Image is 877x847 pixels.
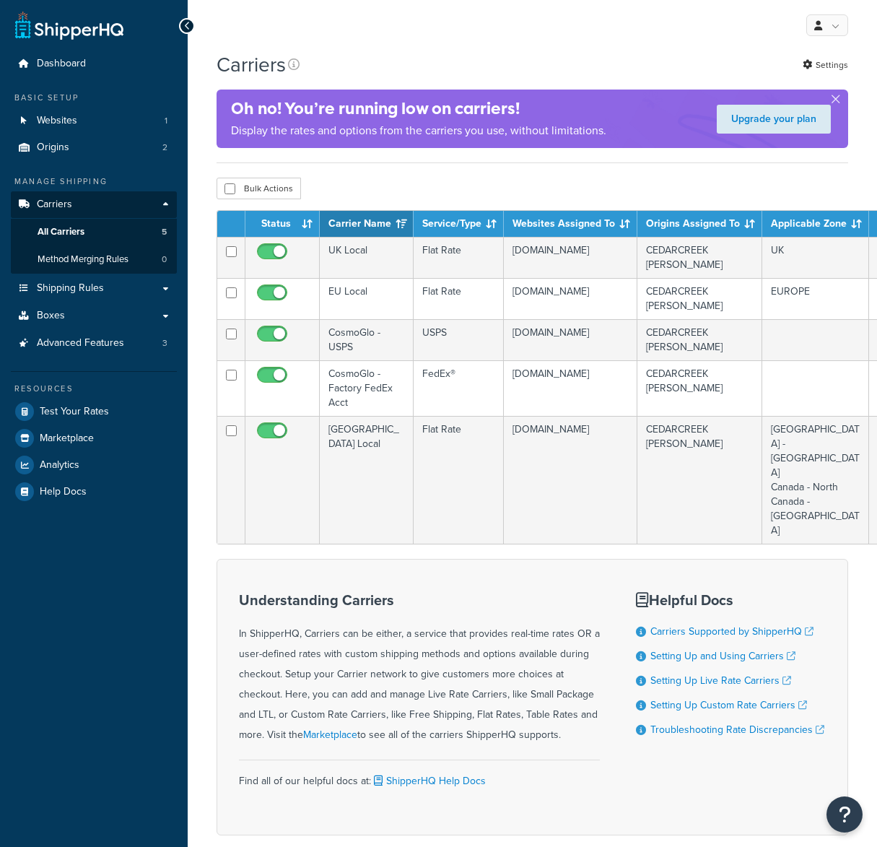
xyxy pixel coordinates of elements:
a: Carriers Supported by ShipperHQ [650,624,813,639]
span: 2 [162,142,167,154]
td: CosmoGlo - Factory FedEx Acct [320,360,414,416]
a: Origins 2 [11,134,177,161]
a: Carriers [11,191,177,218]
li: Origins [11,134,177,161]
td: CEDARCREEK [PERSON_NAME] [637,360,762,416]
span: Origins [37,142,69,154]
div: Resources [11,383,177,395]
span: Marketplace [40,433,94,445]
span: 1 [165,115,167,127]
span: Carriers [37,199,72,211]
a: Setting Up Custom Rate Carriers [650,698,807,713]
td: [GEOGRAPHIC_DATA] - [GEOGRAPHIC_DATA] Canada - North Canada - [GEOGRAPHIC_DATA] [762,416,869,544]
button: Open Resource Center [826,796,863,833]
span: 5 [162,226,167,238]
span: Help Docs [40,486,87,498]
td: [DOMAIN_NAME] [504,237,637,278]
td: [DOMAIN_NAME] [504,360,637,416]
a: Troubleshooting Rate Discrepancies [650,722,824,737]
a: ShipperHQ Help Docs [371,773,486,789]
td: UK Local [320,237,414,278]
td: EU Local [320,278,414,319]
td: [DOMAIN_NAME] [504,416,637,544]
th: Applicable Zone: activate to sort column ascending [762,211,869,237]
a: Marketplace [11,425,177,451]
h1: Carriers [217,51,286,79]
span: Test Your Rates [40,406,109,418]
li: Advanced Features [11,330,177,357]
th: Service/Type: activate to sort column ascending [414,211,504,237]
a: Advanced Features 3 [11,330,177,357]
td: CEDARCREEK [PERSON_NAME] [637,416,762,544]
a: Upgrade your plan [717,105,831,134]
div: Find all of our helpful docs at: [239,760,600,791]
p: Display the rates and options from the carriers you use, without limitations. [231,121,606,141]
a: Test Your Rates [11,399,177,425]
li: Websites [11,108,177,134]
h3: Helpful Docs [636,592,824,608]
a: Dashboard [11,51,177,77]
h3: Understanding Carriers [239,592,600,608]
a: Settings [803,55,848,75]
td: EUROPE [762,278,869,319]
th: Status: activate to sort column ascending [245,211,320,237]
h4: Oh no! You’re running low on carriers! [231,97,606,121]
th: Carrier Name: activate to sort column ascending [320,211,414,237]
a: ShipperHQ Home [15,11,123,40]
span: 3 [162,337,167,349]
td: Flat Rate [414,237,504,278]
td: CosmoGlo - USPS [320,319,414,360]
a: Shipping Rules [11,275,177,302]
span: All Carriers [38,226,84,238]
span: Dashboard [37,58,86,70]
li: Method Merging Rules [11,246,177,273]
a: Help Docs [11,479,177,505]
td: CEDARCREEK [PERSON_NAME] [637,237,762,278]
div: Basic Setup [11,92,177,104]
div: In ShipperHQ, Carriers can be either, a service that provides real-time rates OR a user-defined r... [239,592,600,745]
a: Analytics [11,452,177,478]
span: Boxes [37,310,65,322]
td: Flat Rate [414,416,504,544]
span: Shipping Rules [37,282,104,295]
a: Boxes [11,303,177,329]
a: Websites 1 [11,108,177,134]
th: Websites Assigned To: activate to sort column ascending [504,211,637,237]
a: All Carriers 5 [11,219,177,246]
span: Advanced Features [37,337,124,349]
td: UK [762,237,869,278]
a: Setting Up and Using Carriers [650,648,795,664]
td: CEDARCREEK [PERSON_NAME] [637,278,762,319]
th: Origins Assigned To: activate to sort column ascending [637,211,762,237]
td: USPS [414,319,504,360]
td: CEDARCREEK [PERSON_NAME] [637,319,762,360]
span: Method Merging Rules [38,253,128,266]
td: FedEx® [414,360,504,416]
td: [DOMAIN_NAME] [504,319,637,360]
span: Analytics [40,459,79,472]
td: [GEOGRAPHIC_DATA] Local [320,416,414,544]
div: Manage Shipping [11,175,177,188]
td: [DOMAIN_NAME] [504,278,637,319]
li: All Carriers [11,219,177,246]
a: Method Merging Rules 0 [11,246,177,273]
span: 0 [162,253,167,266]
span: Websites [37,115,77,127]
td: Flat Rate [414,278,504,319]
li: Carriers [11,191,177,274]
button: Bulk Actions [217,178,301,199]
a: Setting Up Live Rate Carriers [650,673,791,688]
a: Marketplace [303,727,357,742]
